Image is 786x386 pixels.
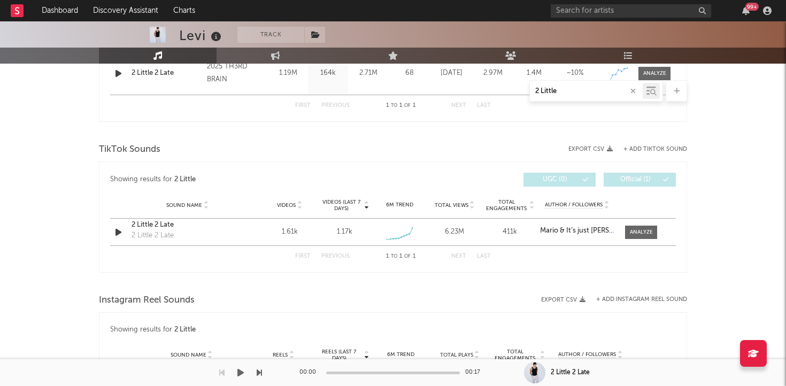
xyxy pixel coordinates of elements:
span: Official ( 1 ) [611,176,660,183]
div: 1.17k [337,227,352,237]
div: 2.97M [475,68,511,79]
button: Last [477,103,491,109]
div: 1.4M [516,68,552,79]
span: of [404,254,411,259]
button: Next [451,103,466,109]
button: Last [477,253,491,259]
div: 2 Little 2 Late [551,368,590,377]
span: Sound Name [166,202,202,209]
div: 68 [391,68,428,79]
div: Showing results for [110,173,393,187]
span: Author / Followers [545,202,603,209]
span: Total Views [435,202,468,209]
button: UGC(0) [523,173,596,187]
span: Videos (last 7 days) [320,199,363,212]
span: Reels [273,352,288,358]
div: 2 Little [174,173,196,186]
a: 2 Little 2 Late [132,220,243,230]
span: to [391,254,397,259]
div: 1.61k [265,227,314,237]
span: Total Engagements [492,349,539,361]
span: Total Engagements [485,199,528,212]
span: TikTok Sounds [99,143,160,156]
button: Next [451,253,466,259]
div: Levi [179,27,224,44]
div: 6M Trend [374,351,428,359]
button: + Add Instagram Reel Sound [596,297,687,303]
div: 00:00 [299,366,321,379]
button: Previous [321,103,350,109]
span: Total Plays [440,352,473,358]
button: Previous [321,253,350,259]
button: Track [237,27,304,43]
div: 6.23M [430,227,480,237]
button: Official(1) [604,173,676,187]
a: Mario & It’s just [PERSON_NAME] [540,227,614,235]
div: 99 + [745,3,759,11]
div: 00:17 [465,366,487,379]
input: Search for artists [551,4,711,18]
span: UGC ( 0 ) [530,176,580,183]
span: Videos [277,202,296,209]
input: Search by song name or URL [530,87,643,96]
div: 2 Little [174,323,196,336]
div: 1.19M [271,68,305,79]
button: First [295,103,311,109]
button: First [295,253,311,259]
span: to [391,103,397,108]
button: Export CSV [568,146,613,152]
button: Export CSV [541,297,585,303]
div: 2 Little 2 Late [132,230,174,241]
span: Sound Name [171,352,206,358]
div: + Add Instagram Reel Sound [585,297,687,303]
button: + Add TikTok Sound [613,146,687,152]
strong: Mario & It’s just [PERSON_NAME] [540,227,646,234]
a: 2 Little 2 Late [132,68,202,79]
div: Showing results for [110,323,676,336]
div: 2025 TH3RD BRAIN [207,60,265,86]
div: 6M Trend [375,201,425,209]
div: 411k [485,227,535,237]
span: Author / Followers [558,351,616,358]
span: Reels (last 7 days) [315,349,363,361]
span: of [404,103,411,108]
div: 2.71M [351,68,386,79]
div: ~ 10 % [557,68,593,79]
span: Instagram Reel Sounds [99,294,195,307]
div: 1 1 1 [371,99,430,112]
button: 99+ [742,6,750,15]
div: [DATE] [434,68,469,79]
div: 1 1 1 [371,250,430,263]
div: 164k [311,68,345,79]
button: + Add TikTok Sound [623,146,687,152]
